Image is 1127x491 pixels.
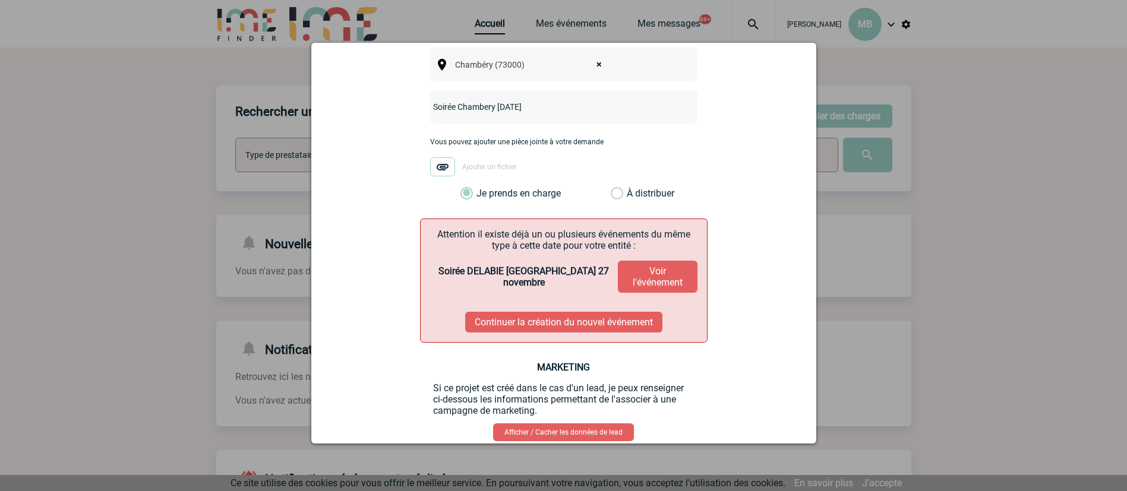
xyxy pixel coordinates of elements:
[596,56,602,73] span: ×
[430,138,697,146] p: Vous pouvez ajouter une pièce jointe à votre demande
[465,312,662,332] button: Continuer la création du nouvel événement
[493,423,634,441] a: Afficher / Cacher les données de lead
[450,56,614,73] span: Chambéry (73000)
[430,99,666,115] input: Nom de l'événement
[433,382,694,416] p: Si ce projet est créé dans le cas d'un lead, je peux renseigner ci-dessous les informations perme...
[462,163,517,171] span: Ajouter un fichier
[430,229,697,251] p: Attention il existe déjà un ou plusieurs événements du même type à cette date pour votre entité :
[618,261,697,293] button: Voir l'événement
[611,188,623,199] label: À distribuer
[460,188,481,199] label: Je prends en charge
[430,265,618,288] strong: Soirée DELABIE [GEOGRAPHIC_DATA] 27 novembre
[433,362,694,373] h3: MARKETING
